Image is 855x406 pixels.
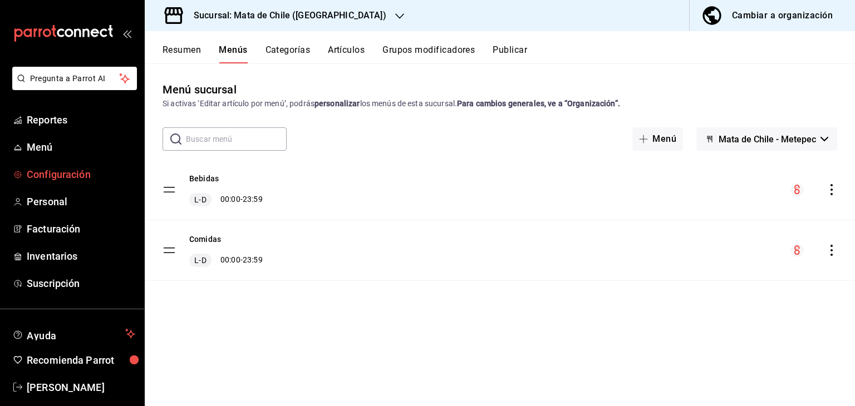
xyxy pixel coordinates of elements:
button: Publicar [493,44,527,63]
span: Pregunta a Parrot AI [30,73,120,85]
input: Buscar menú [186,128,287,150]
button: Pregunta a Parrot AI [12,67,137,90]
button: actions [826,245,837,256]
span: Recomienda Parrot [27,353,135,368]
span: Ayuda [27,327,121,340]
div: Menú sucursal [163,81,237,98]
button: actions [826,184,837,195]
button: Resumen [163,44,201,63]
button: open_drawer_menu [122,29,131,38]
span: Inventarios [27,249,135,264]
strong: personalizar [315,99,360,108]
span: Facturación [27,221,135,236]
span: Configuración [27,167,135,182]
button: Bebidas [189,173,219,184]
h3: Sucursal: Mata de Chile ([GEOGRAPHIC_DATA]) [185,9,386,22]
button: Comidas [189,234,221,245]
button: Mata de Chile - Metepec [696,127,837,151]
div: 00:00 - 23:59 [189,193,263,206]
button: Artículos [328,44,365,63]
button: drag [163,183,176,196]
button: Menús [219,44,247,63]
button: drag [163,244,176,257]
span: Mata de Chile - Metepec [719,134,816,145]
a: Pregunta a Parrot AI [8,81,137,92]
button: Menú [632,127,683,151]
button: Grupos modificadores [382,44,475,63]
strong: Para cambios generales, ve a “Organización”. [457,99,620,108]
div: navigation tabs [163,44,855,63]
span: Suscripción [27,276,135,291]
div: 00:00 - 23:59 [189,254,263,267]
div: Cambiar a organización [732,8,833,23]
button: Categorías [266,44,311,63]
span: L-D [192,255,208,266]
span: [PERSON_NAME] [27,380,135,395]
table: menu-maker-table [145,160,855,281]
div: Si activas ‘Editar artículo por menú’, podrás los menús de esta sucursal. [163,98,837,110]
span: Menú [27,140,135,155]
span: L-D [192,194,208,205]
span: Reportes [27,112,135,127]
span: Personal [27,194,135,209]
